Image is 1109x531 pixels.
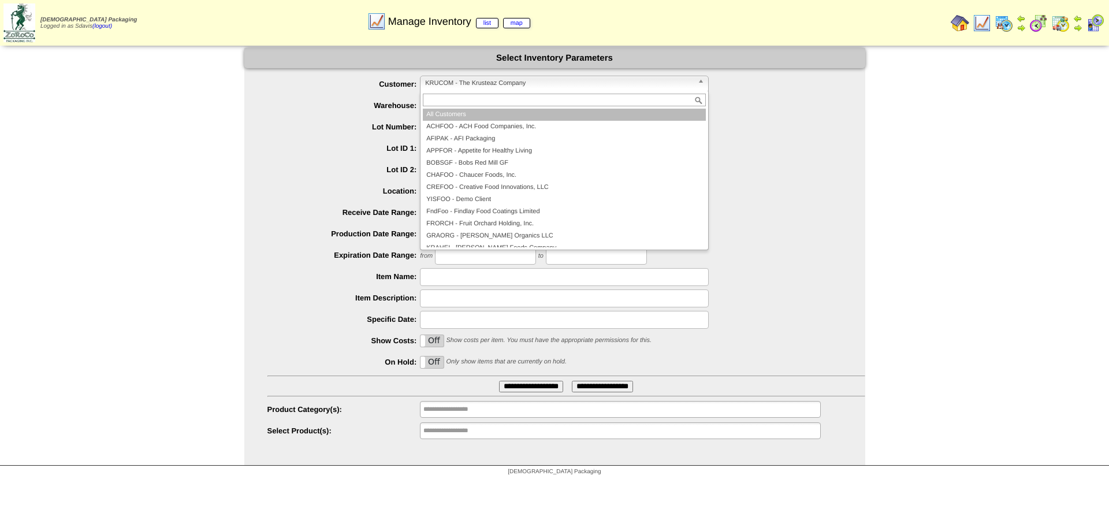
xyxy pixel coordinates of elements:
li: YISFOO - Demo Client [423,194,706,206]
label: Off [420,335,444,347]
label: Item Description: [267,294,420,302]
li: All Customers [423,109,706,121]
label: Location: [267,187,420,195]
li: AFIPAK - AFI Packaging [423,133,706,145]
span: to [538,252,544,259]
label: Item Name: [267,272,420,281]
label: Show Costs: [267,336,420,345]
label: Specific Date: [267,315,420,324]
img: arrowright.gif [1017,23,1026,32]
img: calendarcustomer.gif [1086,14,1104,32]
img: arrowleft.gif [1017,14,1026,23]
span: KRUCOM - The Krusteaz Company [425,76,693,90]
li: BOBSGF - Bobs Red Mill GF [423,157,706,169]
img: calendarinout.gif [1051,14,1070,32]
a: map [503,18,530,28]
li: CHAFOO - Chaucer Foods, Inc. [423,169,706,181]
span: [DEMOGRAPHIC_DATA] Packaging [508,469,601,475]
div: OnOff [420,335,444,347]
span: Show costs per item. You must have the appropriate permissions for this. [446,337,652,344]
li: GRAORG - [PERSON_NAME] Organics LLC [423,230,706,242]
img: arrowright.gif [1073,23,1082,32]
div: Select Inventory Parameters [244,48,865,68]
span: Logged in as Sdavis [40,17,137,29]
label: Lot ID 1: [267,144,420,153]
label: Lot Number: [267,122,420,131]
a: list [476,18,498,28]
label: Off [420,357,444,368]
label: Production Date Range: [267,229,420,238]
li: KRAHEI - [PERSON_NAME] Foods Company [423,242,706,254]
span: Only show items that are currently on hold. [446,358,566,365]
a: (logout) [92,23,112,29]
li: APPFOR - Appetite for Healthy Living [423,145,706,157]
img: zoroco-logo-small.webp [3,3,35,42]
label: Expiration Date Range: [267,251,420,259]
img: calendarprod.gif [995,14,1013,32]
label: Warehouse: [267,101,420,110]
img: line_graph.gif [973,14,991,32]
label: Product Category(s): [267,405,420,414]
img: line_graph.gif [367,12,386,31]
span: [DEMOGRAPHIC_DATA] Packaging [40,17,137,23]
img: arrowleft.gif [1073,14,1082,23]
li: ACHFOO - ACH Food Companies, Inc. [423,121,706,133]
div: OnOff [420,356,444,369]
li: FndFoo - Findlay Food Coatings Limited [423,206,706,218]
label: Receive Date Range: [267,208,420,217]
label: On Hold: [267,358,420,366]
label: Customer: [267,80,420,88]
label: Lot ID 2: [267,165,420,174]
label: Select Product(s): [267,426,420,435]
img: home.gif [951,14,969,32]
span: Manage Inventory [388,16,530,28]
span: from [420,252,433,259]
li: CREFOO - Creative Food Innovations, LLC [423,181,706,194]
img: calendarblend.gif [1029,14,1048,32]
li: FRORCH - Fruit Orchard Holding, Inc. [423,218,706,230]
